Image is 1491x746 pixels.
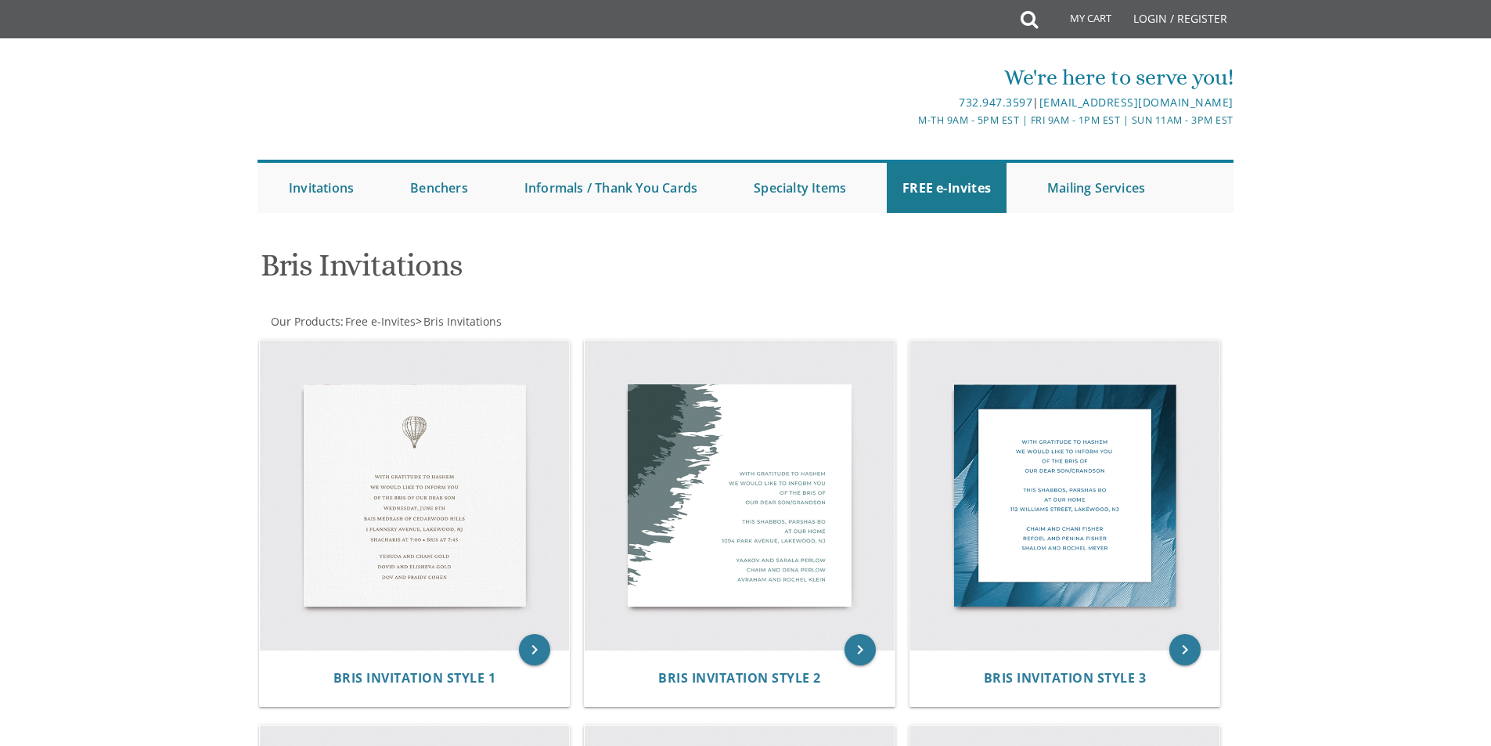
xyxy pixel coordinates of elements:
a: Bris Invitation Style 1 [333,671,496,686]
span: > [416,314,502,329]
img: Bris Invitation Style 3 [910,341,1220,650]
a: keyboard_arrow_right [519,634,550,665]
a: Our Products [269,314,340,329]
div: M-Th 9am - 5pm EST | Fri 9am - 1pm EST | Sun 11am - 3pm EST [584,112,1233,128]
div: | [584,93,1233,112]
img: Bris Invitation Style 1 [260,341,570,650]
a: My Cart [1036,2,1122,41]
a: Bris Invitation Style 3 [984,671,1147,686]
a: Benchers [394,163,484,213]
a: FREE e-Invites [887,163,1007,213]
a: Bris Invitations [422,314,502,329]
span: Free e-Invites [345,314,416,329]
a: [EMAIL_ADDRESS][DOMAIN_NAME] [1039,95,1233,110]
span: Bris Invitations [423,314,502,329]
div: We're here to serve you! [584,62,1233,93]
span: Bris Invitation Style 3 [984,669,1147,687]
img: Bris Invitation Style 2 [585,341,895,650]
a: keyboard_arrow_right [1169,634,1201,665]
span: Bris Invitation Style 2 [658,669,821,687]
a: Mailing Services [1032,163,1161,213]
h1: Bris Invitations [261,248,899,294]
a: Bris Invitation Style 2 [658,671,821,686]
a: keyboard_arrow_right [845,634,876,665]
a: Specialty Items [738,163,862,213]
a: Informals / Thank You Cards [509,163,713,213]
a: 732.947.3597 [959,95,1032,110]
a: Free e-Invites [344,314,416,329]
a: Invitations [273,163,369,213]
span: Bris Invitation Style 1 [333,669,496,687]
div: : [258,314,746,330]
